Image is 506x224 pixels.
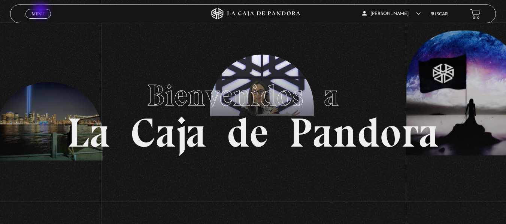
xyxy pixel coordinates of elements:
a: Buscar [430,12,448,16]
h1: La Caja de Pandora [67,71,439,153]
span: Cerrar [29,18,47,23]
a: View your shopping cart [470,9,481,19]
span: [PERSON_NAME] [362,12,421,16]
span: Menu [32,12,44,16]
span: Bienvenidos a [147,77,360,113]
